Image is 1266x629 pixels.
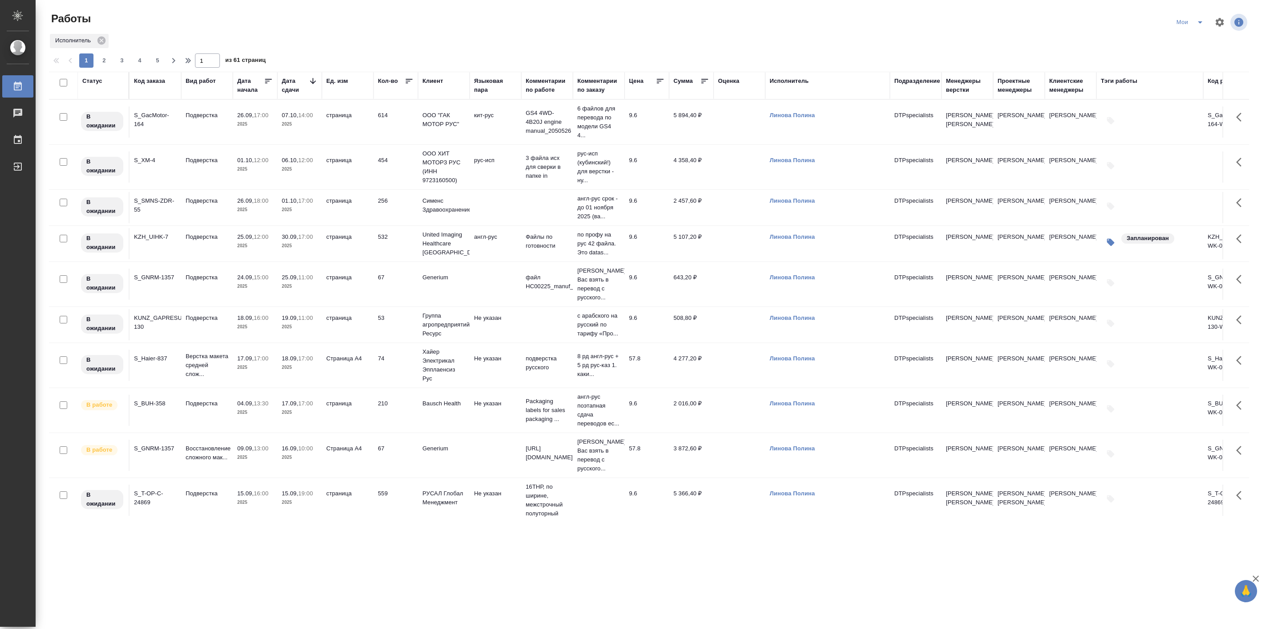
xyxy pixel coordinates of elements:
p: 16:00 [254,314,268,321]
td: DTPspecialists [890,192,941,223]
td: [PERSON_NAME] [993,350,1045,381]
td: Не указан [470,485,521,516]
td: страница [322,395,373,426]
td: 9.6 [625,309,669,340]
button: Здесь прячутся важные кнопки [1231,350,1252,371]
td: 5 366,40 ₽ [669,485,714,516]
p: [PERSON_NAME] [946,444,989,453]
span: Посмотреть информацию [1230,14,1249,31]
p: 2025 [237,363,273,372]
div: Комментарии по заказу [577,77,620,94]
p: 12:00 [254,157,268,163]
p: 2025 [282,498,317,507]
div: Исполнитель назначен, приступать к работе пока рано [80,314,124,335]
td: 3 872,60 ₽ [669,440,714,471]
td: 454 [373,151,418,183]
td: 210 [373,395,418,426]
td: кит-рус [470,106,521,138]
p: англ-рус срок - до 01 ноября 2025 (ва... [577,194,620,221]
td: 2 016,00 ₽ [669,395,714,426]
td: 5 107,20 ₽ [669,228,714,259]
button: Здесь прячутся важные кнопки [1231,106,1252,128]
button: Здесь прячутся важные кнопки [1231,309,1252,331]
p: 2025 [282,453,317,462]
p: 19.09, [282,314,298,321]
div: Исполнитель выполняет работу [80,399,124,411]
td: DTPspecialists [890,151,941,183]
p: с арабского на русский по тарифу «Про... [577,311,620,338]
p: Сименс Здравоохранение [422,196,465,214]
p: [PERSON_NAME] [946,354,989,363]
p: [PERSON_NAME], [PERSON_NAME] [998,489,1040,507]
div: Клиентские менеджеры [1049,77,1092,94]
a: Линова Полина [770,355,815,362]
p: 26.09, [237,112,254,118]
p: В работе [86,445,112,454]
p: 01.10, [237,157,254,163]
p: 09.09, [237,445,254,452]
p: РУСАЛ Глобал Менеджмент [422,489,465,507]
button: Добавить тэги [1101,156,1120,176]
p: 13:30 [254,400,268,407]
span: Настроить таблицу [1209,12,1230,33]
p: 30.09, [282,233,298,240]
a: Линова Полина [770,274,815,281]
p: 2025 [282,282,317,291]
p: В ожидании [86,198,118,216]
p: Generium [422,444,465,453]
td: Не указан [470,395,521,426]
div: Код заказа [134,77,165,86]
td: [PERSON_NAME] [993,440,1045,471]
div: Комментарии по работе [526,77,568,94]
p: 17:00 [298,197,313,204]
td: [PERSON_NAME] [1045,309,1096,340]
td: [PERSON_NAME] [1045,395,1096,426]
button: 2 [97,53,111,68]
div: Запланирован [1120,233,1175,245]
td: [PERSON_NAME] [1045,269,1096,300]
p: 24.09, [237,274,254,281]
td: страница [322,106,373,138]
p: 26.09, [237,197,254,204]
p: United Imaging Healthcare [GEOGRAPHIC_DATA] [422,230,465,257]
td: страница [322,485,373,516]
p: Подверстка [186,196,228,205]
td: 559 [373,485,418,516]
button: 5 [150,53,165,68]
p: [PERSON_NAME] [946,196,989,205]
td: S_Haier-837-WK-015 [1203,350,1255,381]
p: 17.09, [237,355,254,362]
td: [PERSON_NAME] [1045,350,1096,381]
td: KUNZ_GAPRESURS-130-WK-008 [1203,309,1255,340]
td: DTPspecialists [890,350,941,381]
button: Добавить тэги [1101,489,1120,509]
div: KZH_UIHK-7 [134,233,177,241]
p: [PERSON_NAME] Вас взять в перевод с русского... [577,266,620,302]
p: 19:00 [298,490,313,497]
div: Исполнитель назначен, приступать к работе пока рано [80,354,124,375]
button: Добавить тэги [1101,273,1120,293]
div: Дата начала [237,77,264,94]
td: 2 457,60 ₽ [669,192,714,223]
div: Дата сдачи [282,77,308,94]
td: Страница А4 [322,440,373,471]
button: Здесь прячутся важные кнопки [1231,269,1252,290]
p: Подверстка [186,489,228,498]
p: 3 файла исх для сверки в папке in [526,154,568,180]
p: [URL][DOMAIN_NAME].. [526,444,568,462]
td: S_GNRM-1357-WK-012 [1203,440,1255,471]
p: [PERSON_NAME] Вас взять в перевод с русского... [577,437,620,473]
td: 9.6 [625,151,669,183]
p: В работе [86,400,112,409]
td: рус-исп [470,151,521,183]
p: 18.09, [282,355,298,362]
a: Линова Полина [770,490,815,497]
span: 2 [97,56,111,65]
p: 2025 [282,241,317,250]
div: S_GNRM-1357 [134,444,177,453]
p: 18.09, [237,314,254,321]
p: 11:00 [298,314,313,321]
div: split button [1173,15,1209,29]
div: Вид работ [186,77,216,86]
div: Подразделение [894,77,940,86]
